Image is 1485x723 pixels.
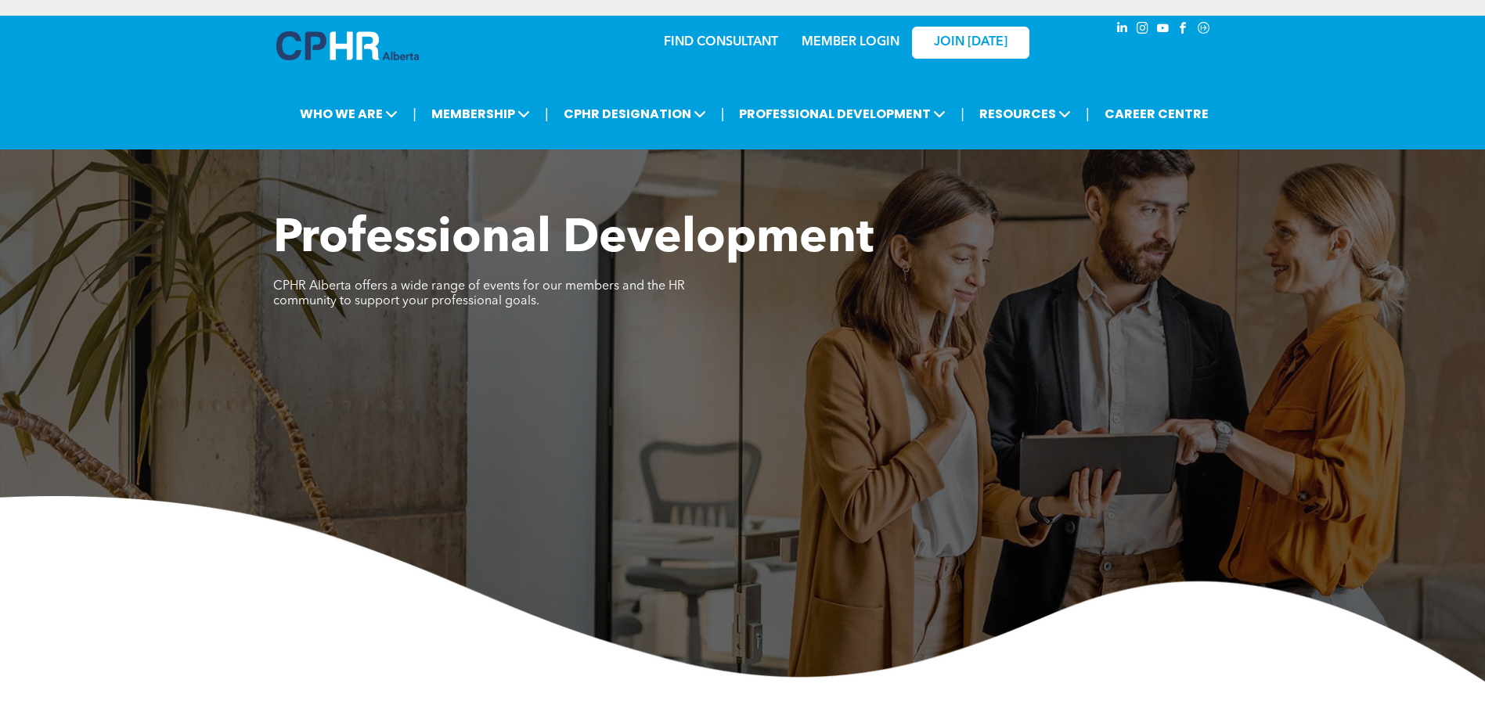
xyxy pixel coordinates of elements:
[427,99,535,128] span: MEMBERSHIP
[276,31,419,60] img: A blue and white logo for cp alberta
[721,98,725,130] li: |
[802,36,899,49] a: MEMBER LOGIN
[734,99,950,128] span: PROFESSIONAL DEVELOPMENT
[1086,98,1090,130] li: |
[273,280,685,308] span: CPHR Alberta offers a wide range of events for our members and the HR community to support your p...
[912,27,1029,59] a: JOIN [DATE]
[295,99,402,128] span: WHO WE ARE
[1175,20,1192,41] a: facebook
[559,99,711,128] span: CPHR DESIGNATION
[975,99,1076,128] span: RESOURCES
[1114,20,1131,41] a: linkedin
[934,35,1007,50] span: JOIN [DATE]
[1195,20,1213,41] a: Social network
[413,98,416,130] li: |
[273,216,874,263] span: Professional Development
[961,98,964,130] li: |
[664,36,778,49] a: FIND CONSULTANT
[1155,20,1172,41] a: youtube
[545,98,549,130] li: |
[1100,99,1213,128] a: CAREER CENTRE
[1134,20,1152,41] a: instagram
